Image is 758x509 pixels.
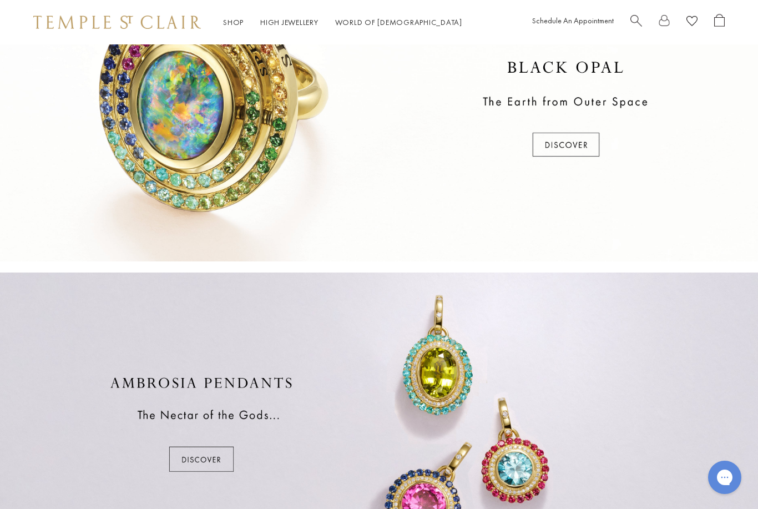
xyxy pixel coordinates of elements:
[33,16,201,29] img: Temple St. Clair
[714,14,725,31] a: Open Shopping Bag
[630,14,642,31] a: Search
[703,457,747,498] iframe: Gorgias live chat messenger
[335,17,462,27] a: World of [DEMOGRAPHIC_DATA]World of [DEMOGRAPHIC_DATA]
[686,14,698,31] a: View Wishlist
[223,17,244,27] a: ShopShop
[223,16,462,29] nav: Main navigation
[260,17,319,27] a: High JewelleryHigh Jewellery
[532,16,614,26] a: Schedule An Appointment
